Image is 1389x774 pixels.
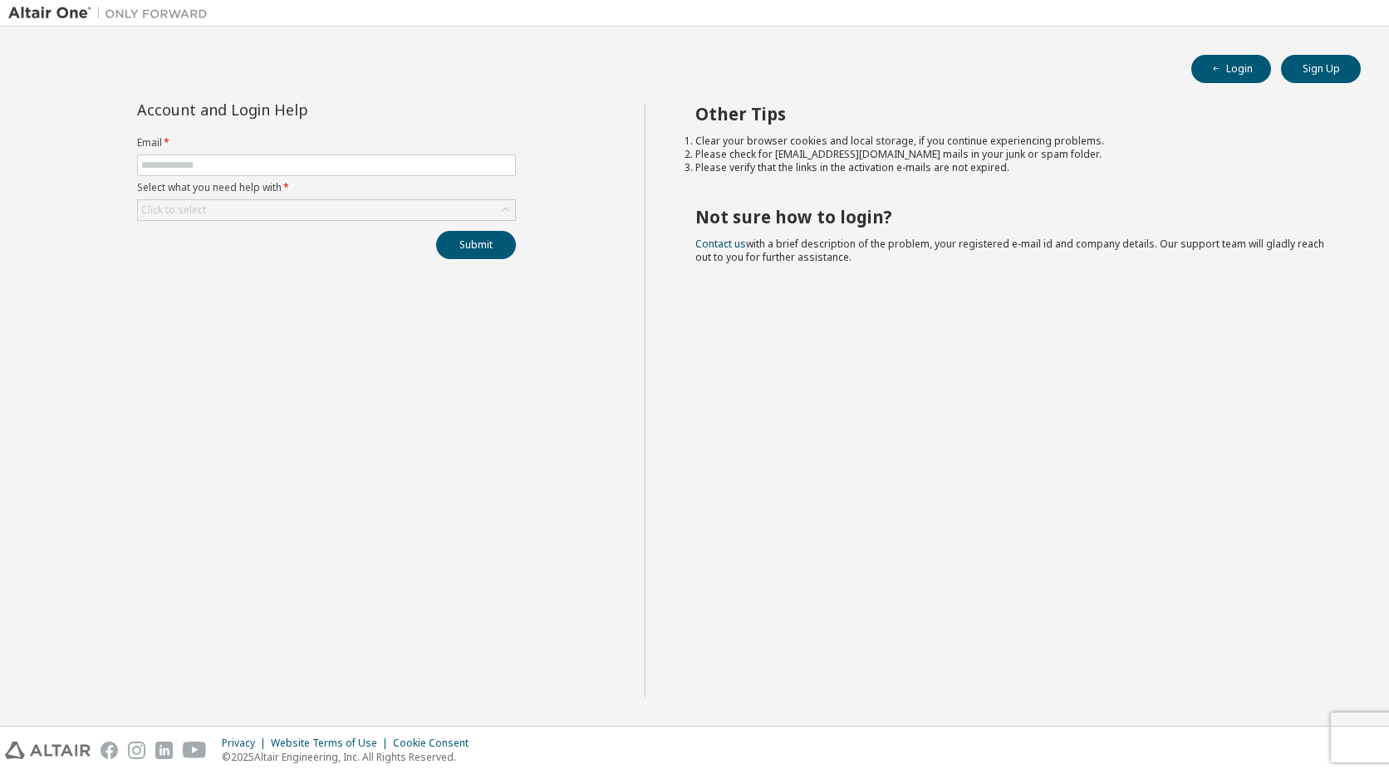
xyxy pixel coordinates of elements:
div: Cookie Consent [393,737,479,750]
span: with a brief description of the problem, your registered e-mail id and company details. Our suppo... [695,237,1324,264]
li: Please verify that the links in the activation e-mails are not expired. [695,161,1332,174]
div: Click to select [141,203,206,217]
img: instagram.svg [128,742,145,759]
h2: Other Tips [695,103,1332,125]
img: Altair One [8,5,216,22]
p: © 2025 Altair Engineering, Inc. All Rights Reserved. [222,750,479,764]
img: facebook.svg [101,742,118,759]
a: Contact us [695,237,746,251]
label: Select what you need help with [137,181,516,194]
li: Please check for [EMAIL_ADDRESS][DOMAIN_NAME] mails in your junk or spam folder. [695,148,1332,161]
button: Login [1191,55,1271,83]
img: youtube.svg [183,742,207,759]
label: Email [137,136,516,149]
img: linkedin.svg [155,742,173,759]
div: Click to select [138,200,515,220]
div: Website Terms of Use [271,737,393,750]
div: Account and Login Help [137,103,440,116]
h2: Not sure how to login? [695,206,1332,228]
li: Clear your browser cookies and local storage, if you continue experiencing problems. [695,135,1332,148]
button: Sign Up [1281,55,1361,83]
div: Privacy [222,737,271,750]
button: Submit [436,231,516,259]
img: altair_logo.svg [5,742,91,759]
